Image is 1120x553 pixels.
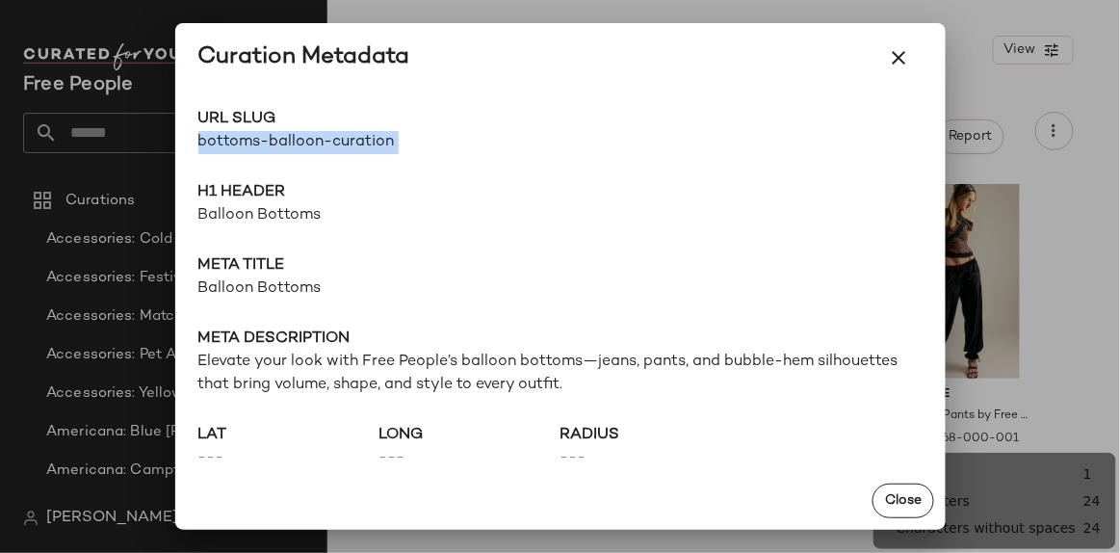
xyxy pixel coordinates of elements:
span: radius [560,424,742,447]
span: long [379,424,560,447]
span: Balloon Bottoms [198,277,923,301]
span: Balloon Bottoms [198,204,923,227]
span: Meta description [198,328,923,351]
span: Elevate your look with Free People’s balloon bottoms—jeans, pants, and bubble-hem silhouettes tha... [198,351,923,397]
span: --- [560,447,742,470]
span: --- [198,447,379,470]
span: URL Slug [198,108,560,131]
button: Close [873,484,934,518]
span: Meta title [198,254,923,277]
span: lat [198,424,379,447]
span: H1 Header [198,181,923,204]
span: --- [379,447,560,470]
span: Close [884,493,922,509]
div: Curation Metadata [198,42,410,73]
span: bottoms-balloon-curation [198,131,560,154]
